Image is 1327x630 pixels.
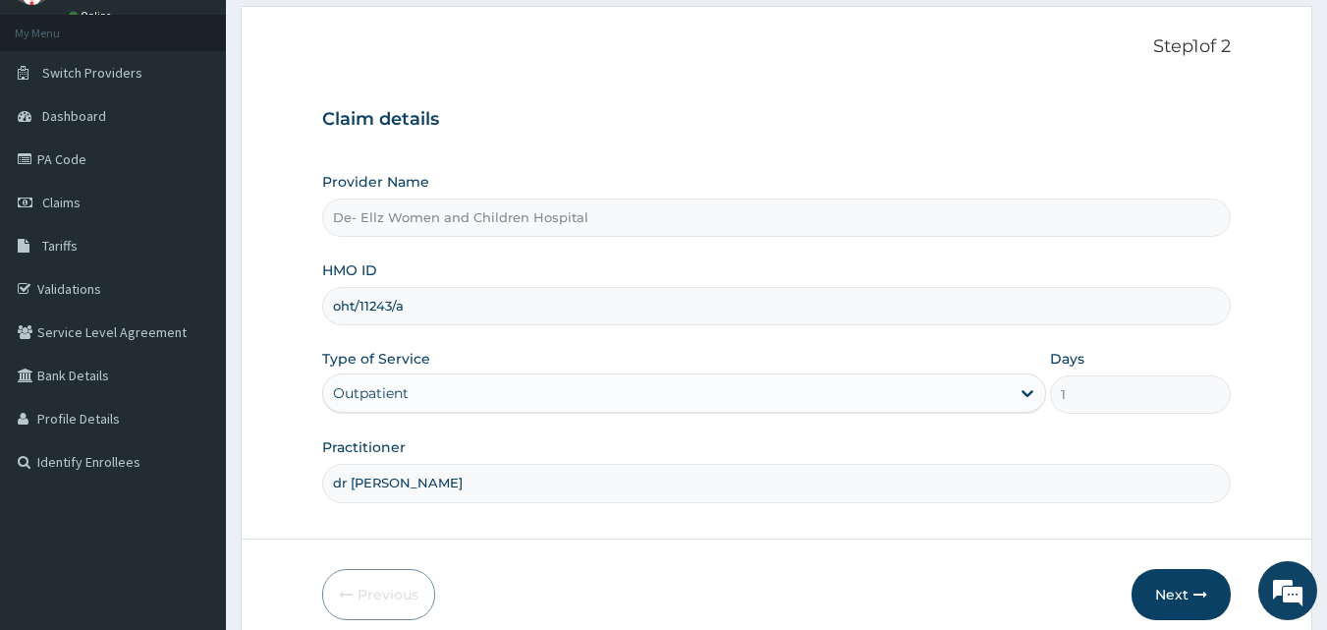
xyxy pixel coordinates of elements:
button: Next [1132,569,1231,620]
label: Type of Service [322,349,430,369]
textarea: Type your message and hit 'Enter' [10,421,374,489]
label: Days [1050,349,1084,369]
input: Enter Name [322,464,1232,502]
span: Claims [42,194,81,211]
label: HMO ID [322,260,377,280]
span: Dashboard [42,107,106,125]
p: Step 1 of 2 [322,36,1232,58]
div: Outpatient [333,383,409,403]
a: Online [69,9,116,23]
label: Practitioner [322,437,406,457]
h3: Claim details [322,109,1232,131]
span: Tariffs [42,237,78,255]
div: Minimize live chat window [322,10,369,57]
span: Switch Providers [42,64,142,82]
button: Previous [322,569,435,620]
div: Chat with us now [102,110,330,136]
input: Enter HMO ID [322,287,1232,325]
img: d_794563401_company_1708531726252_794563401 [36,98,80,147]
label: Provider Name [322,172,429,192]
span: We're online! [114,190,271,388]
